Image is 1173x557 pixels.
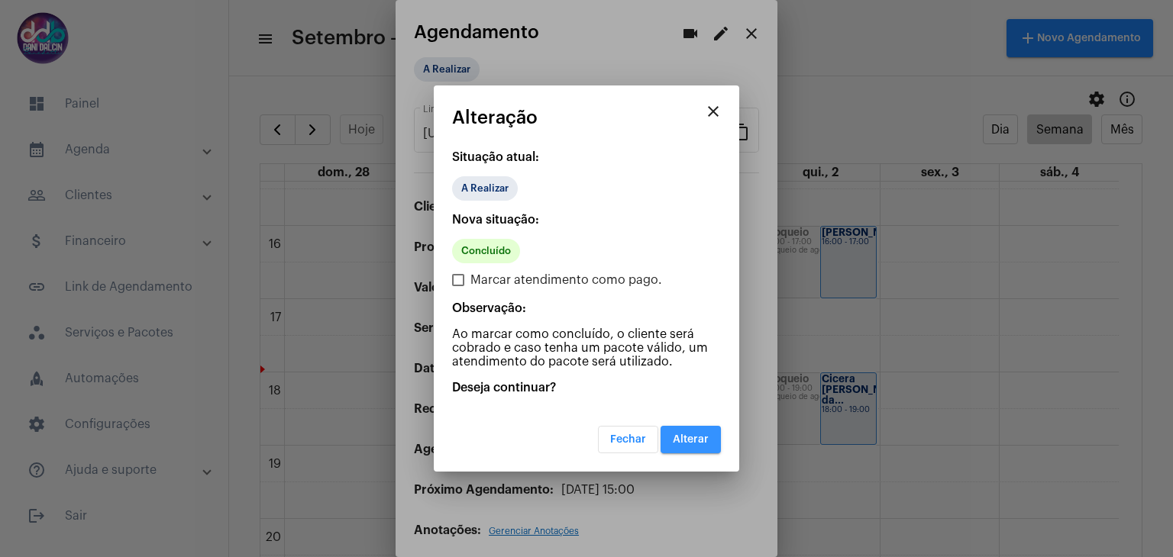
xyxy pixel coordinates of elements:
p: Deseja continuar? [452,381,721,394]
span: Alterar [673,434,709,445]
span: Marcar atendimento como pago. [470,271,662,289]
p: Situação atual: [452,150,721,164]
p: Nova situação: [452,213,721,227]
span: Alteração [452,108,538,127]
p: Ao marcar como concluído, o cliente será cobrado e caso tenha um pacote válido, um atendimento do... [452,327,721,369]
mat-icon: close [704,102,722,121]
mat-chip: Concluído [452,239,520,263]
button: Fechar [598,426,658,453]
button: Alterar [661,426,721,453]
span: Fechar [610,434,646,445]
mat-chip: A Realizar [452,176,518,201]
p: Observação: [452,301,721,315]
